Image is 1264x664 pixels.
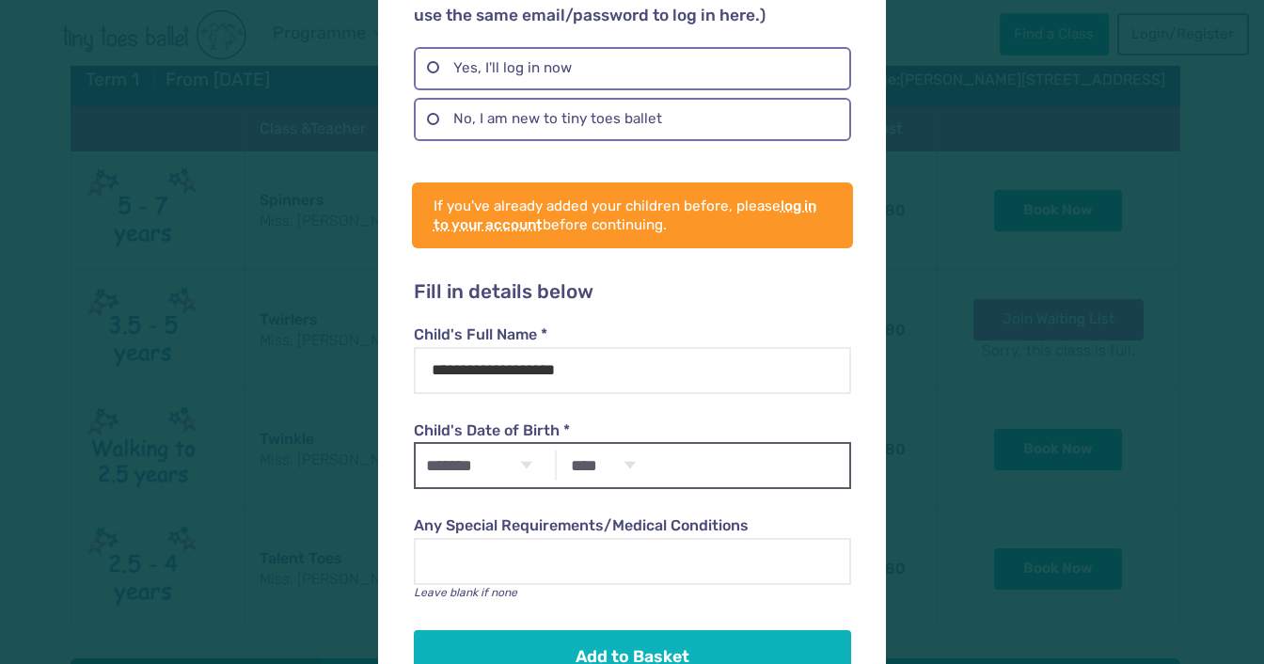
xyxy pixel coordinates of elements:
[414,420,850,441] label: Child's Date of Birth *
[414,324,850,345] label: Child's Full Name *
[414,280,850,305] h2: Fill in details below
[414,515,850,536] label: Any Special Requirements/Medical Conditions
[414,98,850,141] label: No, I am new to tiny toes ballet
[434,197,831,234] p: If you've already added your children before, please before continuing.
[414,585,850,601] p: Leave blank if none
[414,47,850,90] label: Yes, I'll log in now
